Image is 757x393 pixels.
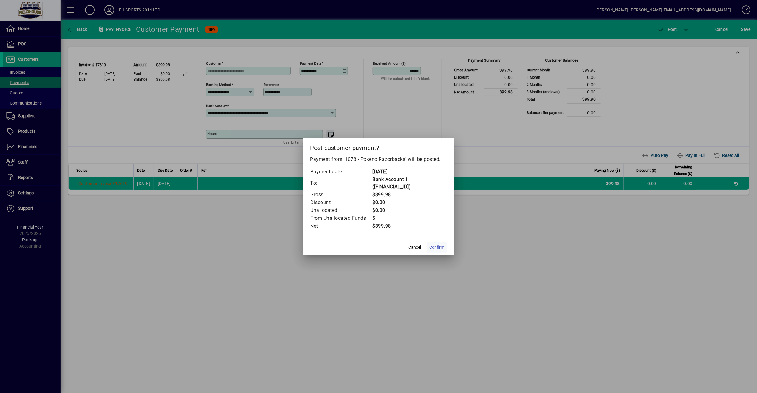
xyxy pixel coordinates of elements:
[310,214,372,222] td: From Unallocated Funds
[310,206,372,214] td: Unallocated
[372,206,447,214] td: $0.00
[372,199,447,206] td: $0.00
[310,222,372,230] td: Net
[372,222,447,230] td: $399.98
[310,168,372,176] td: Payment date
[310,191,372,199] td: Gross
[405,242,425,253] button: Cancel
[310,199,372,206] td: Discount
[372,191,447,199] td: $399.98
[430,244,445,251] span: Confirm
[310,156,447,163] p: Payment from '1078 - Pokeno Razorbacks' will be posted.
[409,244,421,251] span: Cancel
[303,138,454,155] h2: Post customer payment?
[310,176,372,191] td: To:
[427,242,447,253] button: Confirm
[372,214,447,222] td: $
[372,176,447,191] td: Bank Account 1 ([FINANCIAL_ID])
[372,168,447,176] td: [DATE]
